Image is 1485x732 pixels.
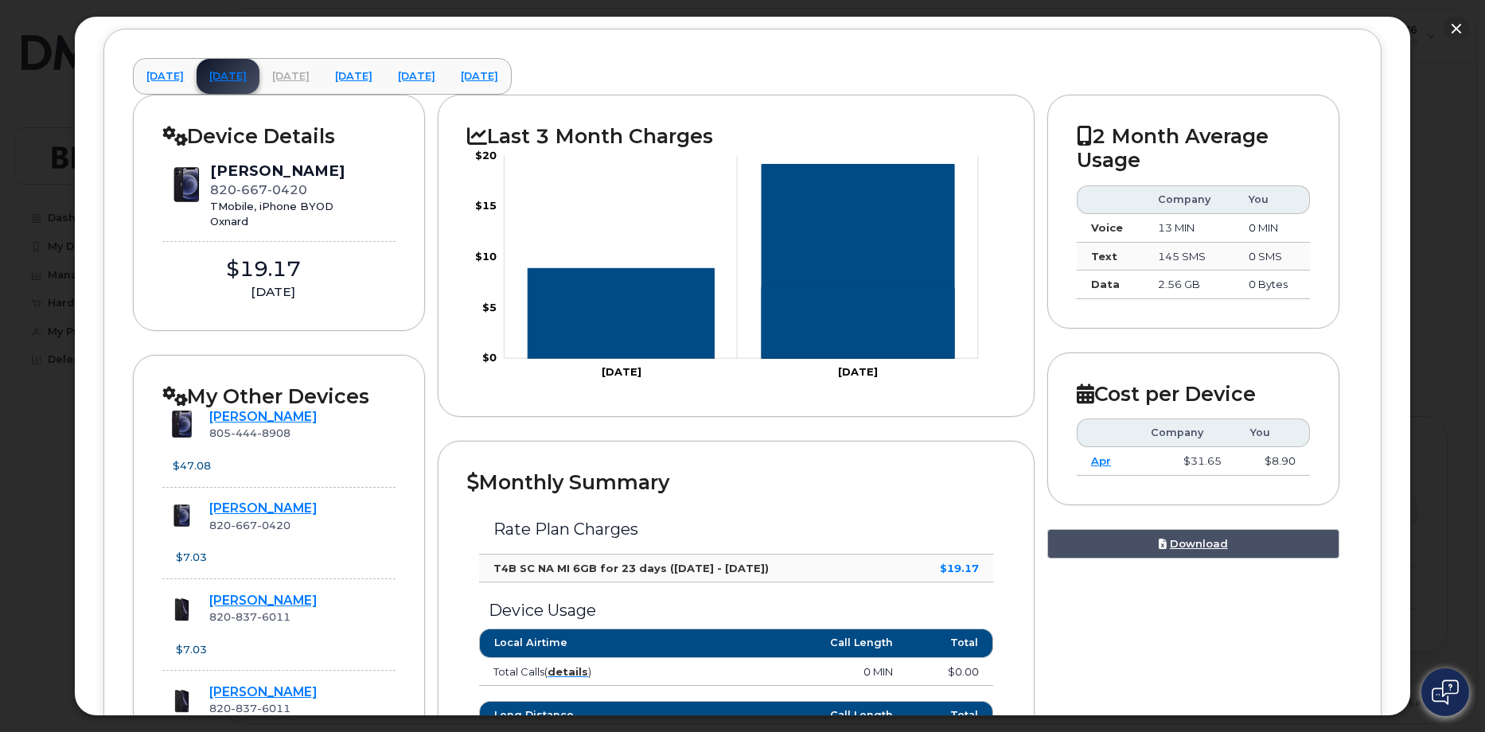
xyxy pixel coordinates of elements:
h3: Device Usage [479,602,993,619]
span: 0420 [257,519,290,531]
strong: $19.17 [940,562,979,574]
h3: Rate Plan Charges [493,520,979,538]
a: Download [1047,529,1339,559]
strong: T4B SC NA MI 6GB for 23 days ([DATE] - [DATE]) [493,562,769,574]
a: [PERSON_NAME] [209,500,317,516]
a: [PERSON_NAME] [209,593,317,608]
span: 820 [209,519,290,531]
img: Open chat [1432,679,1459,705]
